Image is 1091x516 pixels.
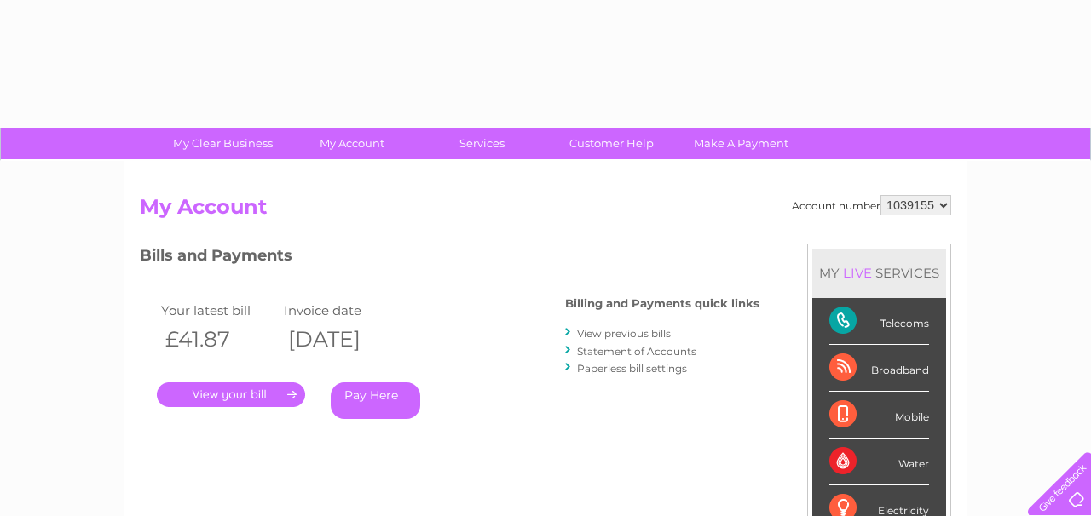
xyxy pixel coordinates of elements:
div: MY SERVICES [812,249,946,297]
a: Pay Here [331,382,420,419]
th: [DATE] [280,322,402,357]
div: Water [829,439,929,485]
a: Services [412,128,552,159]
h3: Bills and Payments [140,244,759,273]
div: Mobile [829,392,929,439]
th: £41.87 [157,322,280,357]
a: View previous bills [577,327,671,340]
div: Account number [792,195,951,215]
h4: Billing and Payments quick links [565,297,759,310]
a: Customer Help [541,128,682,159]
div: LIVE [840,265,875,281]
a: My Account [282,128,423,159]
a: Statement of Accounts [577,345,696,358]
a: My Clear Business [153,128,293,159]
a: Make A Payment [671,128,811,159]
div: Broadband [829,345,929,392]
a: Paperless bill settings [577,362,687,375]
td: Your latest bill [157,299,280,322]
td: Invoice date [280,299,402,322]
div: Telecoms [829,298,929,345]
a: . [157,382,305,407]
h2: My Account [140,195,951,227]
